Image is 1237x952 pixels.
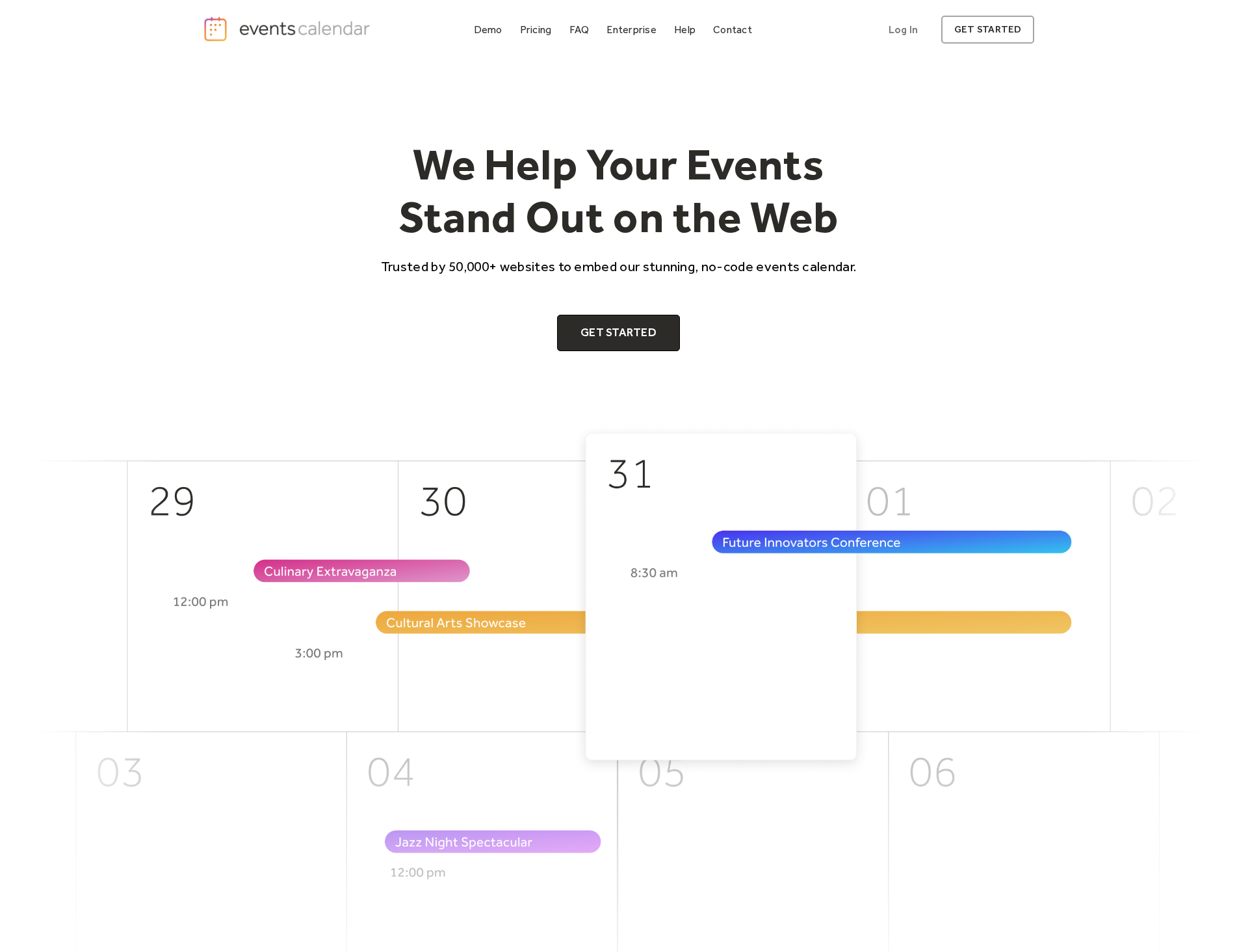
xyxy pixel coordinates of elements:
[569,26,590,33] div: FAQ
[203,16,374,42] a: home
[520,26,552,33] div: Pricing
[674,26,696,33] div: Help
[708,21,757,38] a: Contact
[713,26,752,33] div: Contact
[557,315,680,351] a: Get Started
[941,16,1034,44] a: get started
[369,138,868,244] h1: We Help Your Events Stand Out on the Web
[515,21,557,38] a: Pricing
[601,21,661,38] a: Enterprise
[606,26,656,33] div: Enterprise
[876,16,931,44] a: Log In
[474,26,502,33] div: Demo
[469,21,508,38] a: Demo
[369,257,868,276] p: Trusted by 50,000+ websites to embed our stunning, no-code events calendar.
[564,21,595,38] a: FAQ
[669,21,701,38] a: Help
